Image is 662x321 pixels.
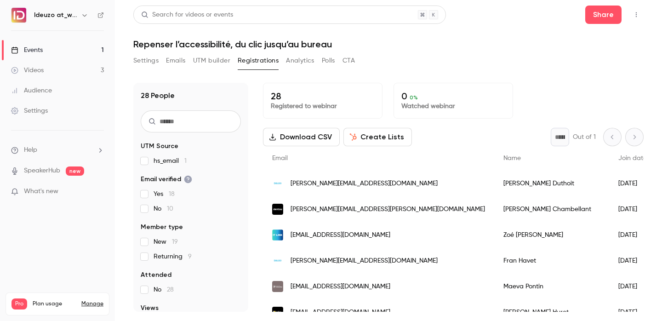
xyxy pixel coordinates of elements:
[154,204,173,213] span: No
[141,10,233,20] div: Search for videos or events
[494,248,609,274] div: Fran Havet
[154,285,174,294] span: No
[494,171,609,196] div: [PERSON_NAME] Duthoit
[494,196,609,222] div: [PERSON_NAME] Chambellant
[609,274,656,299] div: [DATE]
[141,90,175,101] h1: 28 People
[11,8,26,23] img: Ideuzo at_work
[272,155,288,161] span: Email
[286,53,314,68] button: Analytics
[11,298,27,310] span: Pro
[169,191,175,197] span: 18
[24,145,37,155] span: Help
[272,229,283,241] img: itlink.fr
[184,158,187,164] span: 1
[11,46,43,55] div: Events
[342,53,355,68] button: CTA
[291,179,438,189] span: [PERSON_NAME][EMAIL_ADDRESS][DOMAIN_NAME]
[34,11,77,20] h6: Ideuzo at_work
[11,145,104,155] li: help-dropdown-opener
[263,128,340,146] button: Download CSV
[272,281,283,292] img: interaction-groupe.com
[33,300,76,308] span: Plan usage
[238,53,279,68] button: Registrations
[585,6,622,24] button: Share
[24,166,60,176] a: SpeakerHub
[193,53,230,68] button: UTM builder
[609,222,656,248] div: [DATE]
[503,155,521,161] span: Name
[291,308,390,317] span: [EMAIL_ADDRESS][DOMAIN_NAME]
[573,132,596,142] p: Out of 1
[11,106,48,115] div: Settings
[172,239,178,245] span: 19
[494,222,609,248] div: Zoé [PERSON_NAME]
[291,205,485,214] span: [PERSON_NAME][EMAIL_ADDRESS][PERSON_NAME][DOMAIN_NAME]
[141,223,183,232] span: Member type
[188,253,192,260] span: 9
[272,204,283,215] img: dentsu.com
[618,155,647,161] span: Join date
[141,304,159,313] span: Views
[154,237,178,246] span: New
[24,187,58,196] span: What's new
[609,248,656,274] div: [DATE]
[291,256,438,266] span: [PERSON_NAME][EMAIL_ADDRESS][DOMAIN_NAME]
[410,94,418,101] span: 0 %
[66,166,84,176] span: new
[154,156,187,166] span: hs_email
[291,230,390,240] span: [EMAIL_ADDRESS][DOMAIN_NAME]
[11,66,44,75] div: Videos
[133,53,159,68] button: Settings
[166,53,185,68] button: Emails
[609,196,656,222] div: [DATE]
[11,86,52,95] div: Audience
[272,255,283,266] img: ideuzo.com
[141,175,192,184] span: Email verified
[609,171,656,196] div: [DATE]
[272,307,283,318] img: legallais.com
[343,128,412,146] button: Create Lists
[322,53,335,68] button: Polls
[81,300,103,308] a: Manage
[154,189,175,199] span: Yes
[133,39,644,50] h1: Repenser l’accessibilité, du clic jusqu’au bureau
[167,206,173,212] span: 10
[291,282,390,292] span: [EMAIL_ADDRESS][DOMAIN_NAME]
[271,91,375,102] p: 28
[494,274,609,299] div: Maeva Pontin
[271,102,375,111] p: Registered to webinar
[401,91,505,102] p: 0
[141,142,178,151] span: UTM Source
[141,270,171,280] span: Attended
[154,252,192,261] span: Returning
[167,287,174,293] span: 28
[93,188,104,196] iframe: Noticeable Trigger
[272,178,283,189] img: ideuzo.com
[401,102,505,111] p: Watched webinar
